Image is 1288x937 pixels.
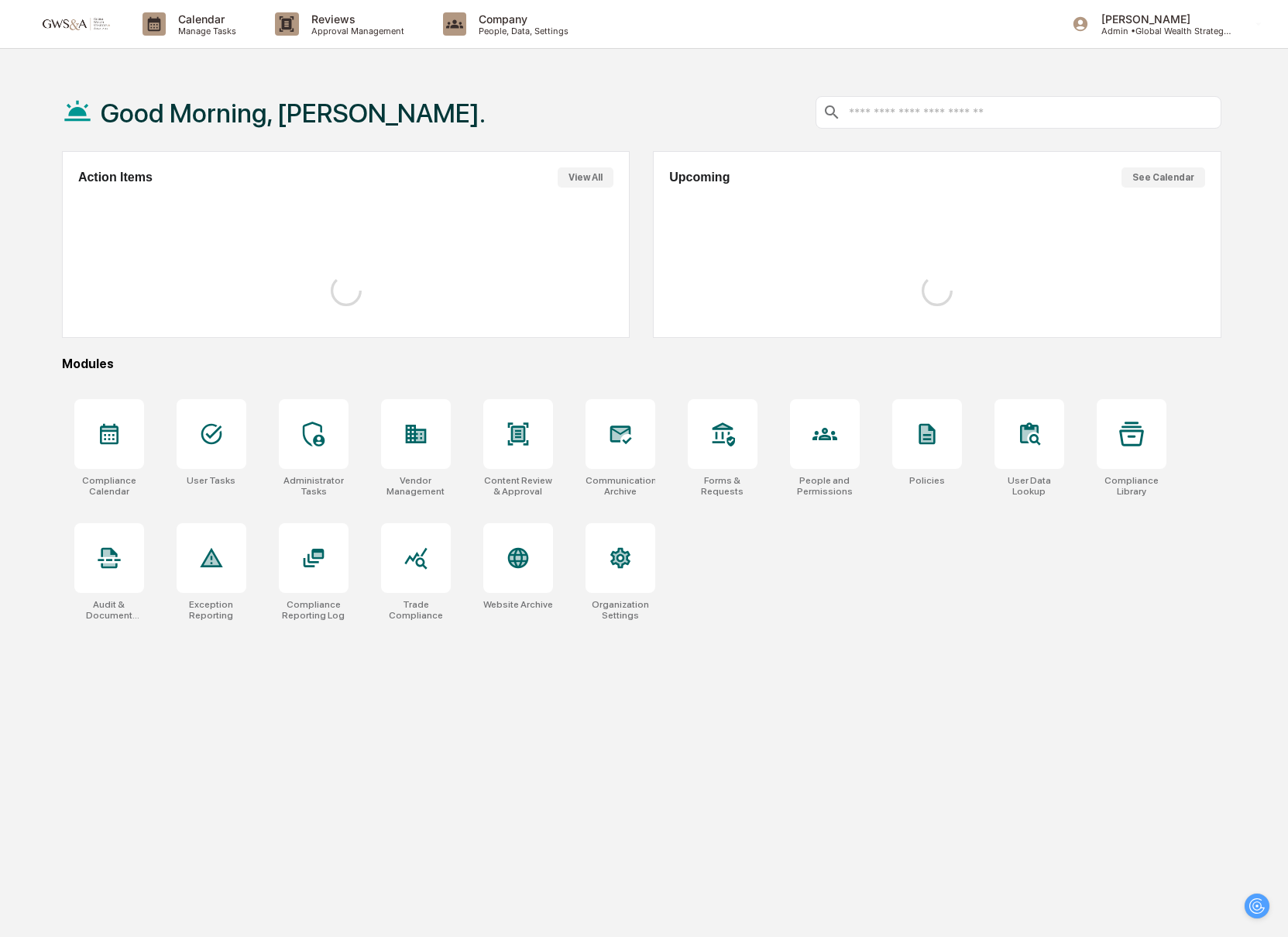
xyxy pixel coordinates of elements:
div: Compliance Reporting Log [279,599,349,621]
div: Website Archive [483,599,553,610]
div: User Data Lookup [994,475,1064,497]
div: Communications Archive [586,475,655,497]
div: Trade Compliance [381,599,451,621]
div: Content Review & Approval [483,475,553,497]
div: Organization Settings [586,599,655,621]
h2: Action Items [78,171,153,184]
div: Compliance Library [1097,475,1166,497]
button: View All [558,167,613,188]
div: Compliance Calendar [74,475,144,497]
p: Reviews [299,12,412,26]
div: Administrator Tasks [279,475,349,497]
button: See Calendar [1121,167,1205,188]
div: Exception Reporting [177,599,246,621]
p: People, Data, Settings [466,26,576,36]
div: Audit & Document Logs [74,599,144,621]
p: Manage Tasks [166,26,244,36]
p: [PERSON_NAME] [1089,12,1233,26]
div: Vendor Management [381,475,451,497]
div: Modules [62,357,1221,371]
p: Calendar [166,12,244,26]
p: Approval Management [299,26,412,36]
h1: Good Morning, [PERSON_NAME]. [101,98,486,129]
p: Admin • Global Wealth Strategies Associates [1089,26,1233,36]
h2: Upcoming [669,171,730,184]
div: People and Permissions [790,475,860,497]
p: Company [466,12,576,26]
div: Policies [909,475,945,486]
div: Forms & Requests [688,475,757,497]
div: User Tasks [187,475,235,486]
img: logo [37,16,112,31]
